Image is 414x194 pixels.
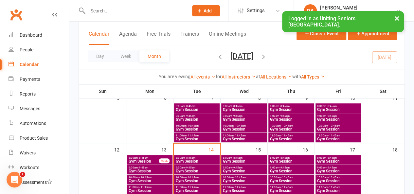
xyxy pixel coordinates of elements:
[317,156,360,159] span: 8:00am
[175,189,218,193] span: Gym Session
[279,166,290,169] span: - 9:45am
[247,3,265,18] span: Settings
[317,115,360,117] span: 9:00am
[208,144,220,155] div: 14
[119,31,137,45] button: Agenda
[175,108,218,112] span: Gym Session
[326,115,337,117] span: - 9:45am
[303,144,315,155] div: 16
[20,172,25,177] span: 1
[223,117,265,121] span: Gym Session
[175,159,218,163] span: Gym Session
[223,176,265,179] span: 10:00am
[328,124,340,127] span: - 10:45am
[175,127,218,131] span: Gym Session
[9,57,69,72] a: Calendar
[317,137,360,141] span: Gym Session
[270,124,313,127] span: 10:00am
[320,11,396,17] div: Uniting Seniors [GEOGRAPHIC_DATA]
[9,72,69,87] a: Payments
[216,74,222,79] strong: for
[234,176,246,179] span: - 10:45am
[187,186,199,189] span: - 11:45am
[86,6,184,15] input: Search...
[234,186,246,189] span: - 11:45am
[9,116,69,131] a: Automations
[175,169,218,173] span: Gym Session
[159,74,190,79] strong: You are viewing
[173,84,221,98] th: Tue
[187,134,199,137] span: - 11:45am
[175,176,218,179] span: 10:00am
[315,84,362,98] th: Fri
[20,165,39,170] div: Workouts
[392,144,404,155] div: 18
[270,166,313,169] span: 9:00am
[139,186,152,189] span: - 11:45am
[222,74,256,79] a: All Instructors
[281,134,293,137] span: - 11:45am
[223,189,265,193] span: Gym Session
[281,176,293,179] span: - 10:45am
[223,134,265,137] span: 11:00am
[88,50,112,62] button: Day
[20,121,46,126] div: Automations
[317,159,360,163] span: Gym Session
[128,156,159,159] span: 8:00am
[180,31,199,45] button: Trainers
[114,144,126,155] div: 12
[79,84,126,98] th: Sun
[270,179,313,183] span: Gym Session
[232,166,243,169] span: - 9:45am
[270,134,313,137] span: 11:00am
[9,175,69,190] a: Assessments
[204,8,212,13] span: Add
[328,134,340,137] span: - 11:45am
[209,31,246,45] button: Online Meetings
[270,127,313,131] span: Gym Session
[175,137,218,141] span: Gym Session
[223,137,265,141] span: Gym Session
[320,5,396,11] div: [PERSON_NAME]
[317,189,360,193] span: Gym Session
[185,156,195,159] span: - 8:45am
[268,84,315,98] th: Thu
[232,105,243,108] span: - 8:45am
[138,156,148,159] span: - 8:45am
[234,124,246,127] span: - 10:45am
[175,124,218,127] span: 10:00am
[112,50,139,62] button: Week
[328,186,340,189] span: - 11:45am
[89,31,109,45] button: Calendar
[159,158,170,163] div: FULL
[128,176,171,179] span: 10:00am
[175,117,218,121] span: Gym Session
[317,169,360,173] span: Gym Session
[9,28,69,43] a: Dashboard
[175,186,218,189] span: 11:00am
[270,137,313,141] span: Gym Session
[175,105,218,108] span: 8:00am
[223,156,265,159] span: 8:00am
[232,115,243,117] span: - 9:45am
[270,159,313,163] span: Gym Session
[9,131,69,146] a: Product Sales
[9,160,69,175] a: Workouts
[326,105,337,108] span: - 8:45am
[317,108,360,112] span: Gym Session
[9,146,69,160] a: Waivers
[20,47,33,52] div: People
[20,150,36,155] div: Waivers
[326,166,337,169] span: - 9:45am
[230,51,253,61] button: [DATE]
[317,134,360,137] span: 11:00am
[270,176,313,179] span: 10:00am
[138,166,148,169] span: - 9:45am
[288,15,355,28] span: Logged in as Uniting Seniors [GEOGRAPHIC_DATA].
[270,117,313,121] span: Gym Session
[175,179,218,183] span: Gym Session
[279,115,290,117] span: - 9:45am
[270,115,313,117] span: 9:00am
[304,4,317,17] div: DA
[128,179,171,183] span: Gym Session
